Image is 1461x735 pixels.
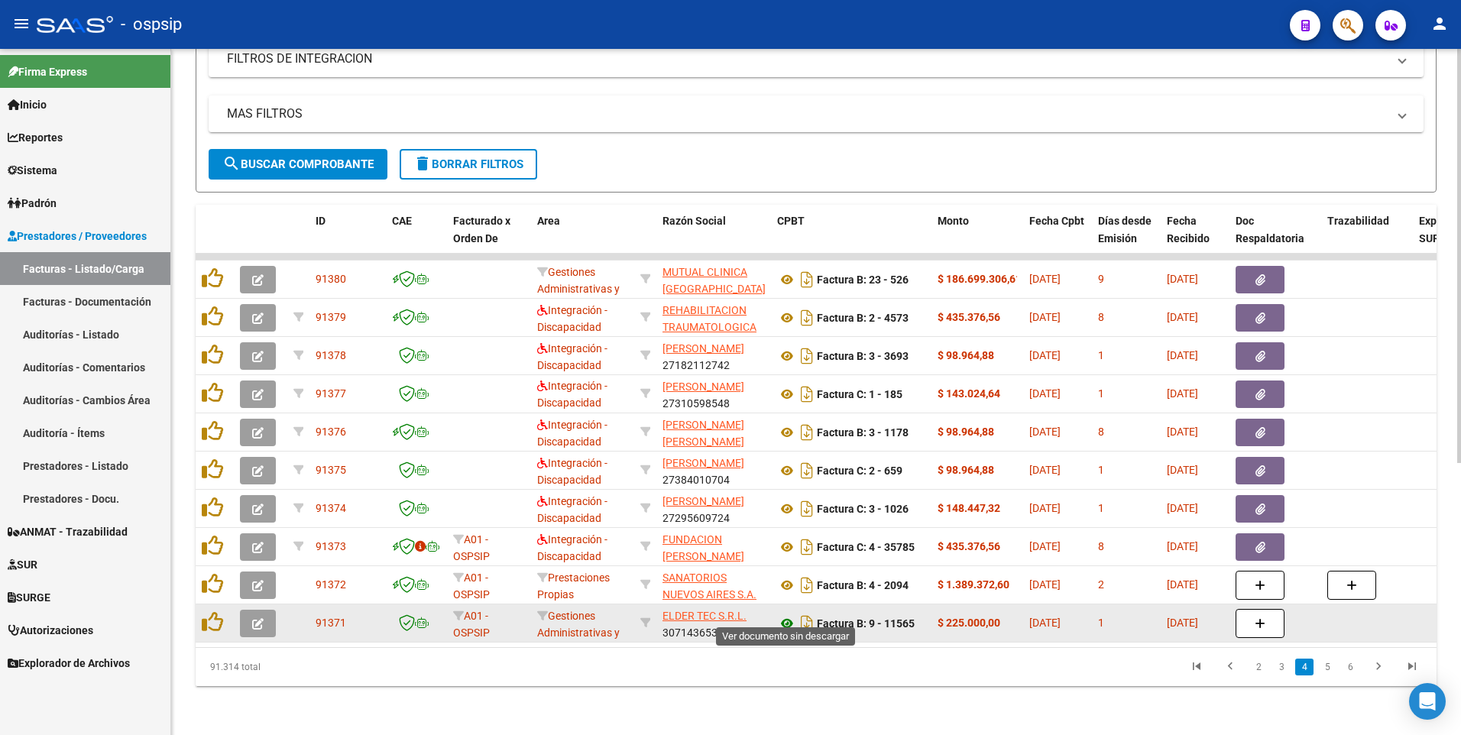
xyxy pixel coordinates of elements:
span: Autorizaciones [8,622,93,639]
span: [PERSON_NAME] [662,457,744,469]
span: 8 [1098,311,1104,323]
span: [DATE] [1167,387,1198,400]
span: [DATE] [1167,311,1198,323]
span: ID [316,215,326,227]
span: [DATE] [1029,273,1061,285]
strong: Factura B: 9 - 11565 [817,617,915,630]
span: 91374 [316,502,346,514]
datatable-header-cell: Facturado x Orden De [447,205,531,272]
datatable-header-cell: CPBT [771,205,931,272]
mat-icon: person [1430,15,1449,33]
strong: Factura C: 2 - 659 [817,465,902,477]
strong: Factura B: 3 - 3693 [817,350,909,362]
a: 5 [1318,659,1336,675]
li: page 6 [1339,654,1362,680]
mat-icon: delete [413,154,432,173]
strong: Factura C: 3 - 1026 [817,503,909,515]
strong: $ 98.964,88 [938,464,994,476]
span: 91379 [316,311,346,323]
span: Prestadores / Proveedores [8,228,147,244]
span: Integración - Discapacidad [537,419,607,448]
i: Descargar documento [797,497,817,521]
span: Prestaciones Propias [537,571,610,601]
span: FUNDACION [PERSON_NAME] [662,533,744,563]
span: [DATE] [1029,502,1061,514]
button: Buscar Comprobante [209,149,387,180]
span: CPBT [777,215,805,227]
span: Area [537,215,560,227]
div: 30676951446 [662,264,765,296]
span: [DATE] [1029,578,1061,591]
i: Descargar documento [797,382,817,406]
i: Descargar documento [797,611,817,636]
span: 9 [1098,273,1104,285]
i: Descargar documento [797,458,817,483]
div: 27244594560 [662,416,765,448]
a: 3 [1272,659,1291,675]
div: 30714155446 [662,302,765,334]
span: 91375 [316,464,346,476]
span: [PERSON_NAME] [662,380,744,393]
span: 91371 [316,617,346,629]
datatable-header-cell: CAE [386,205,447,272]
span: 91373 [316,540,346,552]
div: 27310598548 [662,378,765,410]
datatable-header-cell: Fecha Cpbt [1023,205,1092,272]
span: [DATE] [1167,617,1198,629]
strong: $ 186.699.306,61 [938,273,1022,285]
span: Fecha Recibido [1167,215,1210,244]
strong: Factura B: 2 - 4573 [817,312,909,324]
mat-icon: search [222,154,241,173]
div: 30714365386 [662,607,765,639]
span: 1 [1098,464,1104,476]
i: Descargar documento [797,573,817,597]
span: Trazabilidad [1327,215,1389,227]
span: Integración - Discapacidad [537,533,607,563]
i: Descargar documento [797,306,817,330]
a: go to next page [1364,659,1393,675]
datatable-header-cell: Doc Respaldatoria [1229,205,1321,272]
span: SUR [8,556,37,573]
strong: Factura B: 23 - 526 [817,274,909,286]
strong: Factura B: 4 - 2094 [817,579,909,591]
span: Días desde Emisión [1098,215,1152,244]
span: 1 [1098,387,1104,400]
span: [DATE] [1029,426,1061,438]
span: ELDER TEC S.R.L. [662,610,747,622]
li: page 2 [1247,654,1270,680]
strong: $ 143.024,64 [938,387,1000,400]
strong: Factura B: 3 - 1178 [817,426,909,439]
li: page 3 [1270,654,1293,680]
span: 2 [1098,578,1104,591]
datatable-header-cell: Area [531,205,634,272]
div: 30687298620 [662,531,765,563]
span: Explorador de Archivos [8,655,130,672]
strong: $ 435.376,56 [938,311,1000,323]
div: Open Intercom Messenger [1409,683,1446,720]
span: REHABILITACION TRAUMATOLOGICA MOYA S.R.L. [662,304,756,351]
div: 27384010704 [662,455,765,487]
span: Buscar Comprobante [222,157,374,171]
a: go to first page [1182,659,1211,675]
span: MUTUAL CLINICA [GEOGRAPHIC_DATA][PERSON_NAME] [662,266,766,313]
span: Razón Social [662,215,726,227]
span: [DATE] [1029,387,1061,400]
span: [DATE] [1167,464,1198,476]
div: 27182112742 [662,340,765,372]
li: page 5 [1316,654,1339,680]
strong: Factura C: 4 - 35785 [817,541,915,553]
span: CAE [392,215,412,227]
span: 1 [1098,617,1104,629]
span: [DATE] [1029,464,1061,476]
a: go to last page [1398,659,1427,675]
datatable-header-cell: Fecha Recibido [1161,205,1229,272]
span: Sistema [8,162,57,179]
strong: Factura C: 1 - 185 [817,388,902,400]
span: 91380 [316,273,346,285]
strong: $ 1.389.372,60 [938,578,1009,591]
span: [DATE] [1167,426,1198,438]
span: [DATE] [1167,349,1198,361]
strong: $ 435.376,56 [938,540,1000,552]
div: 30714364258 [662,569,765,601]
span: Padrón [8,195,57,212]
